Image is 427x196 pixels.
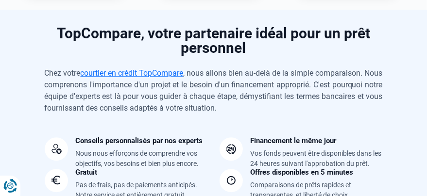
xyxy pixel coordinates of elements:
div: Financement le même jour [251,137,337,145]
a: courtier en crédit TopCompare [81,68,184,78]
div: Nous nous efforçons de comprendre vos objectifs, vos besoins et bien plus encore. [76,148,208,169]
div: Conseils personnalisés par nos experts [76,137,203,145]
h2: TopCompare, votre partenaire idéal pour un prêt personnel [45,26,383,55]
p: Chez votre , nous allons bien au-delà de la simple comparaison. Nous comprenons l'importance d'un... [45,67,383,114]
div: Vos fonds peuvent être disponibles dans les 24 heures suivant l'approbation du prêt. [251,148,383,169]
div: Offres disponibles en 5 minutes [251,169,354,176]
div: Gratuit [76,169,98,176]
